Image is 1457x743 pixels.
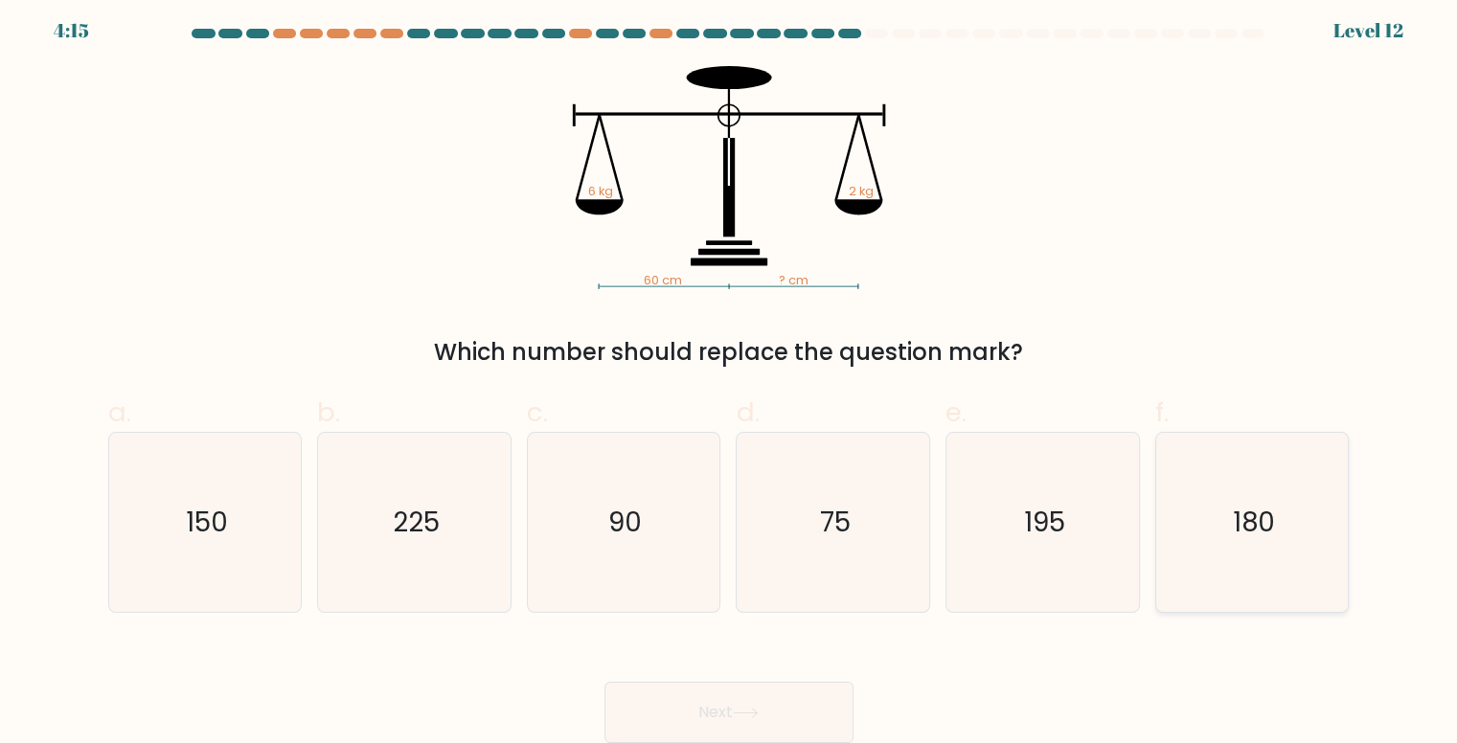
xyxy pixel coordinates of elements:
[120,335,1338,370] div: Which number should replace the question mark?
[945,394,967,431] span: e.
[393,504,440,541] text: 225
[1024,504,1065,541] text: 195
[778,272,808,288] tspan: ? cm
[736,394,759,431] span: d.
[1333,16,1403,45] div: Level 12
[604,682,854,743] button: Next
[608,504,642,541] text: 90
[848,183,873,199] tspan: 2 kg
[1232,504,1275,541] text: 180
[527,394,548,431] span: c.
[1155,394,1169,431] span: f.
[820,504,851,541] text: 75
[317,394,340,431] span: b.
[108,394,131,431] span: a.
[186,504,228,541] text: 150
[588,183,613,199] tspan: 6 kg
[644,272,682,288] tspan: 60 cm
[54,16,89,45] div: 4:15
